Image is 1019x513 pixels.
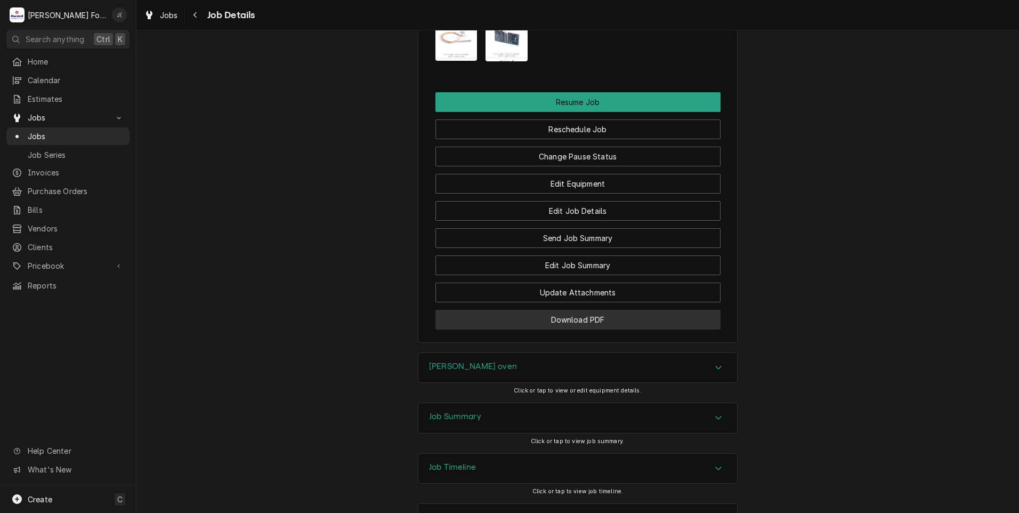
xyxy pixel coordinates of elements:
[6,53,130,70] a: Home
[6,257,130,275] a: Go to Pricebook
[28,223,124,234] span: Vendors
[6,30,130,49] button: Search anythingCtrlK
[435,283,721,302] button: Update Attachments
[531,438,625,445] span: Click or tap to view job summary.
[486,6,528,61] img: mGLHMMbST3So4b0ka51Y
[435,221,721,248] div: Button Group Row
[418,403,737,433] div: Accordion Header
[435,147,721,166] button: Change Pause Status
[435,92,721,112] div: Button Group Row
[435,174,721,194] button: Edit Equipment
[6,90,130,108] a: Estimates
[435,92,721,330] div: Button Group
[204,8,255,22] span: Job Details
[418,454,737,484] div: Accordion Header
[418,353,737,383] div: Accordion Header
[6,238,130,256] a: Clients
[435,201,721,221] button: Edit Job Details
[435,166,721,194] div: Button Group Row
[418,403,737,433] button: Accordion Details Expand Trigger
[418,454,737,484] button: Accordion Details Expand Trigger
[6,71,130,89] a: Calendar
[435,310,721,330] button: Download PDF
[418,453,738,484] div: Job Timeline
[6,220,130,237] a: Vendors
[418,353,737,383] button: Accordion Details Expand Trigger
[435,112,721,139] div: Button Group Row
[96,34,110,45] span: Ctrl
[6,146,130,164] a: Job Series
[429,462,476,472] h3: Job Timeline
[435,119,721,139] button: Reschedule Job
[418,352,738,383] div: Blodgett oven
[435,92,721,112] button: Resume Job
[6,461,130,478] a: Go to What's New
[418,403,738,434] div: Job Summary
[28,464,123,475] span: What's New
[187,6,204,23] button: Navigate back
[435,194,721,221] div: Button Group Row
[435,228,721,248] button: Send Job Summary
[28,112,108,123] span: Jobs
[117,494,123,505] span: C
[435,302,721,330] div: Button Group Row
[28,93,124,105] span: Estimates
[118,34,123,45] span: K
[28,10,106,21] div: [PERSON_NAME] Food Equipment Service
[28,75,124,86] span: Calendar
[435,6,478,61] img: lKTW80BMTSSY3tirApxR
[112,7,127,22] div: J(
[28,242,124,253] span: Clients
[532,488,623,495] span: Click or tap to view job timeline.
[435,139,721,166] div: Button Group Row
[6,277,130,294] a: Reports
[429,412,481,422] h3: Job Summary
[435,248,721,275] div: Button Group Row
[435,275,721,302] div: Button Group Row
[10,7,25,22] div: M
[6,164,130,181] a: Invoices
[28,260,108,271] span: Pricebook
[429,362,517,372] h3: [PERSON_NAME] oven
[28,186,124,197] span: Purchase Orders
[6,127,130,145] a: Jobs
[28,56,124,67] span: Home
[112,7,127,22] div: Jeff Debigare (109)'s Avatar
[160,10,178,21] span: Jobs
[28,167,124,178] span: Invoices
[28,445,123,456] span: Help Center
[6,201,130,219] a: Bills
[10,7,25,22] div: Marshall Food Equipment Service's Avatar
[28,149,124,161] span: Job Series
[6,442,130,460] a: Go to Help Center
[26,34,84,45] span: Search anything
[514,387,642,394] span: Click or tap to view or edit equipment details.
[28,204,124,215] span: Bills
[28,131,124,142] span: Jobs
[435,255,721,275] button: Edit Job Summary
[28,280,124,291] span: Reports
[6,109,130,126] a: Go to Jobs
[140,6,182,24] a: Jobs
[28,495,52,504] span: Create
[6,182,130,200] a: Purchase Orders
